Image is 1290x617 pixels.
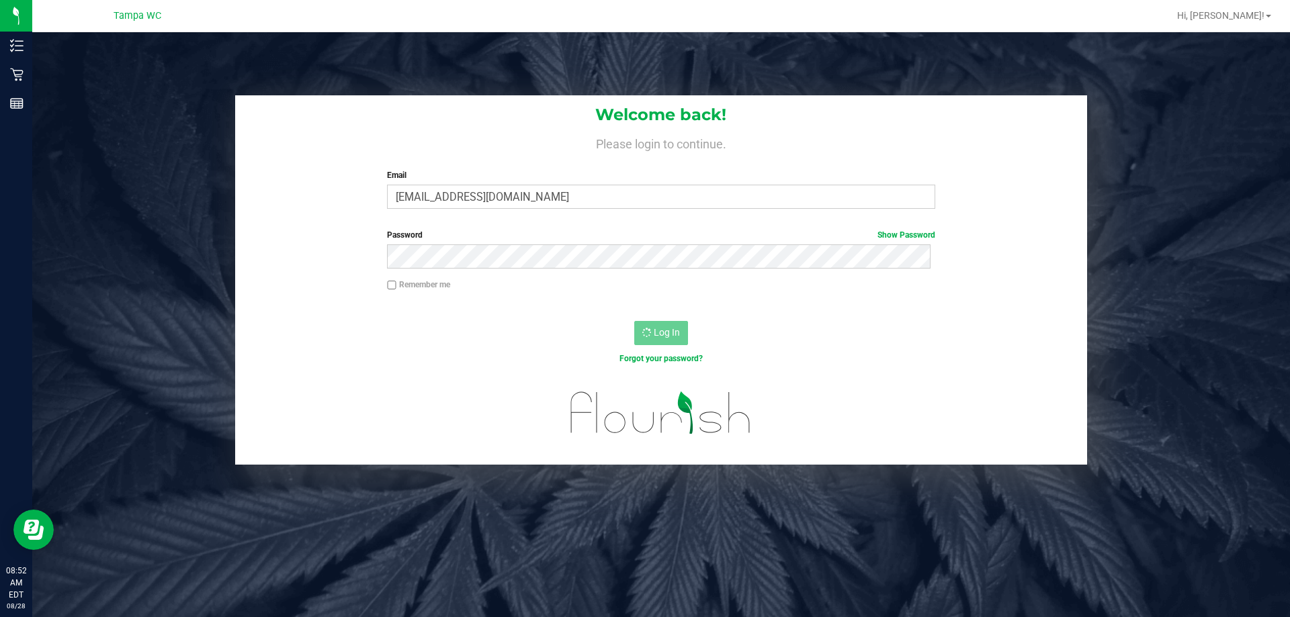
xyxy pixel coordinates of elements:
iframe: Resource center [13,510,54,550]
inline-svg: Reports [10,97,24,110]
span: Hi, [PERSON_NAME]! [1177,10,1264,21]
label: Remember me [387,279,450,291]
p: 08:52 AM EDT [6,565,26,601]
span: Tampa WC [114,10,161,21]
label: Email [387,169,935,181]
img: flourish_logo.svg [554,379,767,447]
inline-svg: Inventory [10,39,24,52]
span: Password [387,230,423,240]
span: Log In [654,327,680,338]
input: Remember me [387,281,396,290]
h4: Please login to continue. [235,134,1087,150]
h1: Welcome back! [235,106,1087,124]
p: 08/28 [6,601,26,611]
a: Show Password [877,230,935,240]
button: Log In [634,321,688,345]
a: Forgot your password? [619,354,703,363]
inline-svg: Retail [10,68,24,81]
